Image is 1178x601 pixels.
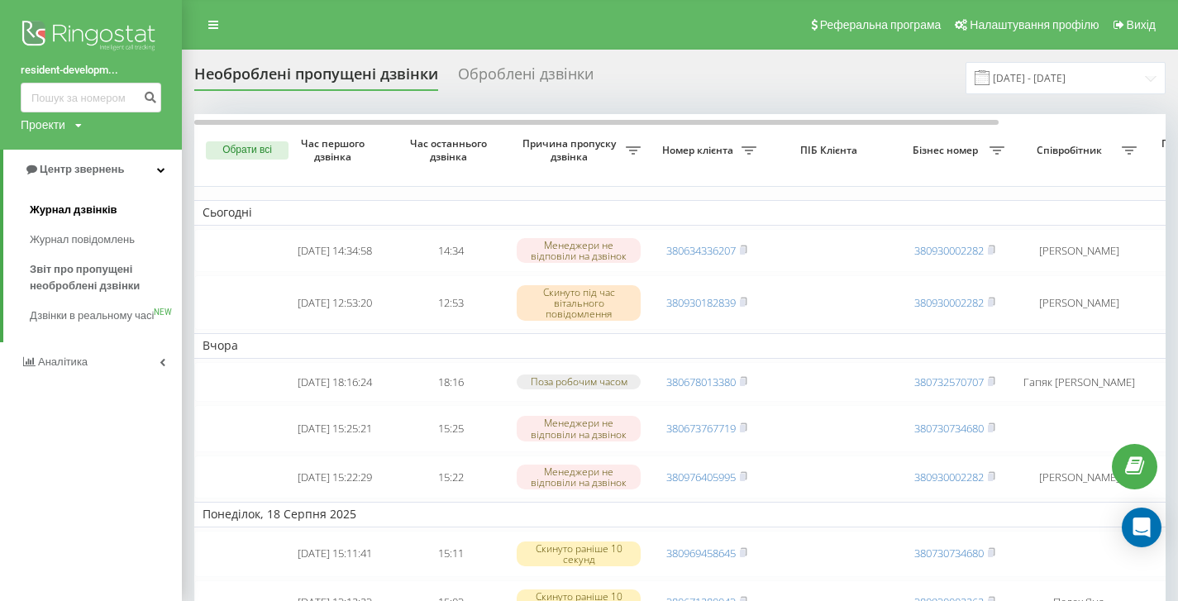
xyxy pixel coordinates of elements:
span: Співробітник [1021,144,1122,157]
a: Журнал дзвінків [30,195,182,225]
td: Гапяк [PERSON_NAME] [1013,362,1145,403]
a: 380730734680 [914,546,984,560]
div: Проекти [21,117,65,133]
div: Скинуто під час вітального повідомлення [517,285,641,322]
span: Звіт про пропущені необроблені дзвінки [30,261,174,294]
a: Дзвінки в реальному часіNEW [30,301,182,331]
td: [PERSON_NAME] [1013,275,1145,330]
span: Журнал дзвінків [30,202,117,218]
td: [DATE] 14:34:58 [277,229,393,273]
span: Причина пропуску дзвінка [517,137,626,163]
td: [DATE] 12:53:20 [277,275,393,330]
td: 18:16 [393,362,508,403]
td: [DATE] 15:25:21 [277,405,393,451]
a: 380930002282 [914,243,984,258]
div: Оброблені дзвінки [458,65,594,91]
div: Менеджери не відповіли на дзвінок [517,465,641,489]
td: [PERSON_NAME] [1013,456,1145,499]
span: Вихід [1127,18,1156,31]
a: 380969458645 [666,546,736,560]
td: 15:25 [393,405,508,451]
a: Звіт про пропущені необроблені дзвінки [30,255,182,301]
a: 380634336207 [666,243,736,258]
span: Час останнього дзвінка [406,137,495,163]
div: Менеджери не відповіли на дзвінок [517,238,641,263]
span: Аналiтика [38,355,88,368]
a: 380930002282 [914,295,984,310]
span: Налаштування профілю [970,18,1099,31]
div: Менеджери не відповіли на дзвінок [517,416,641,441]
div: Open Intercom Messenger [1122,508,1161,547]
a: 380673767719 [666,421,736,436]
td: [PERSON_NAME] [1013,229,1145,273]
span: Центр звернень [40,163,124,175]
td: [DATE] 18:16:24 [277,362,393,403]
td: 12:53 [393,275,508,330]
input: Пошук за номером [21,83,161,112]
td: 14:34 [393,229,508,273]
a: Журнал повідомлень [30,225,182,255]
div: Скинуто раніше 10 секунд [517,541,641,566]
div: Необроблені пропущені дзвінки [194,65,438,91]
span: Бізнес номер [905,144,990,157]
span: Номер клієнта [657,144,742,157]
td: [DATE] 15:22:29 [277,456,393,499]
a: 380730734680 [914,421,984,436]
span: Дзвінки в реальному часі [30,308,154,324]
td: 15:11 [393,531,508,577]
button: Обрати всі [206,141,289,160]
a: Центр звернень [3,150,182,189]
img: Ringostat logo [21,17,161,58]
div: Поза робочим часом [517,374,641,389]
span: Час першого дзвінка [290,137,379,163]
a: 380930182839 [666,295,736,310]
a: 380732570707 [914,374,984,389]
span: ПІБ Клієнта [779,144,883,157]
td: 15:22 [393,456,508,499]
a: resident-developm... [21,62,161,79]
a: 380930002282 [914,470,984,484]
a: 380678013380 [666,374,736,389]
span: Журнал повідомлень [30,231,135,248]
td: [DATE] 15:11:41 [277,531,393,577]
a: 380976405995 [666,470,736,484]
span: Реферальна програма [820,18,942,31]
